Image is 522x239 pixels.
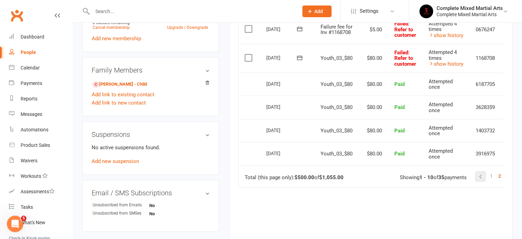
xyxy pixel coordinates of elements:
td: $80.00 [359,73,388,96]
a: Calendar [9,60,72,76]
strong: 35 [438,174,444,181]
span: Youth_03_$80 [321,104,352,110]
a: Add link to existing contact [92,90,154,99]
a: Payments [9,76,72,91]
a: show history [429,61,463,67]
div: Messages [21,111,42,117]
a: Automations [9,122,72,138]
span: Youth_03_$80 [321,81,352,87]
span: 0 classes remaining [93,20,130,25]
div: [DATE] [266,101,298,112]
div: Assessments [21,189,55,194]
span: Attempted 4 times [429,49,457,61]
span: Youth_03_$80 [321,151,352,157]
a: Messages [9,107,72,122]
a: Dashboard [9,29,72,45]
a: 1 [487,171,496,181]
a: Clubworx [8,7,25,24]
h3: Email / SMS Subscriptions [92,189,210,197]
span: Failed [394,50,416,67]
div: What's New [21,220,45,225]
a: 2 [496,171,504,181]
h3: Suspensions [92,131,210,138]
strong: $500.00 [294,174,314,181]
span: Add [314,9,323,14]
div: Automations [21,127,48,132]
span: Attempted once [429,101,453,113]
td: $80.00 [359,142,388,165]
div: Unsubscribed from Emails [93,202,149,208]
span: Attempted once [429,78,453,90]
div: [DATE] [266,78,298,89]
a: Tasks [9,199,72,215]
div: [DATE] [266,24,298,34]
span: 2 [498,171,501,181]
div: Showing of payments [400,175,467,181]
td: 1168708 [469,44,501,73]
strong: 1 - 10 [419,174,433,181]
span: Attempted once [429,148,453,160]
a: Workouts [9,169,72,184]
td: $80.00 [359,96,388,119]
td: 3628359 [469,96,501,119]
td: 3916975 [469,142,501,165]
img: thumb_image1717476369.png [419,4,433,18]
div: Product Sales [21,142,50,148]
span: 5 [21,216,26,221]
span: Failed [394,21,416,38]
a: Assessments [9,184,72,199]
input: Search... [90,7,293,16]
span: Youth_03_$80 [321,128,352,134]
div: [DATE] [266,148,298,159]
span: Youth_03_$80 [321,55,352,61]
a: [PERSON_NAME] - Child [93,81,147,88]
a: Upgrade / Downgrade [167,25,208,30]
div: Dashboard [21,34,44,40]
div: Calendar [21,65,40,70]
span: Failure fee for Inv #1168708 [321,24,352,36]
td: 0676247 [469,15,501,44]
a: Add new membership [92,35,141,42]
div: Reports [21,96,37,101]
div: [DATE] [266,125,298,135]
span: : Refer to customer [394,21,416,38]
span: Attempted 4 times [429,21,457,33]
td: 1403732 [469,119,501,142]
a: People [9,45,72,60]
div: Complete Mixed Martial Arts [437,5,503,11]
a: What's New [9,215,72,230]
a: Add new suspension [92,158,139,164]
a: Add link to new contact [92,99,146,107]
strong: No [149,203,189,208]
a: Reports [9,91,72,107]
div: Complete Mixed Martial Arts [437,11,503,18]
a: Waivers [9,153,72,169]
span: Paid [394,104,405,110]
strong: $1,055.00 [319,174,344,181]
td: $80.00 [359,44,388,73]
div: People [21,50,36,55]
span: 1 [490,171,493,181]
iframe: Intercom live chat [7,216,23,232]
a: Cancel membership [93,25,130,30]
span: Paid [394,128,405,134]
td: $80.00 [359,119,388,142]
h3: Family Members [92,66,210,74]
span: : Refer to customer [394,50,416,67]
div: Waivers [21,158,37,163]
div: Workouts [21,173,41,179]
td: 6187705 [469,73,501,96]
strong: No [149,211,189,216]
div: Total (this page only): of [245,175,344,181]
span: Attempted once [429,125,453,137]
div: Tasks [21,204,33,210]
button: Add [302,6,332,17]
div: Unsubscribed from SMSes [93,210,149,217]
p: No active suspensions found. [92,143,210,152]
td: $5.00 [359,15,388,44]
div: Payments [21,80,42,86]
a: Product Sales [9,138,72,153]
a: show history [429,32,463,39]
span: Paid [394,151,405,157]
div: [DATE] [266,52,298,63]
